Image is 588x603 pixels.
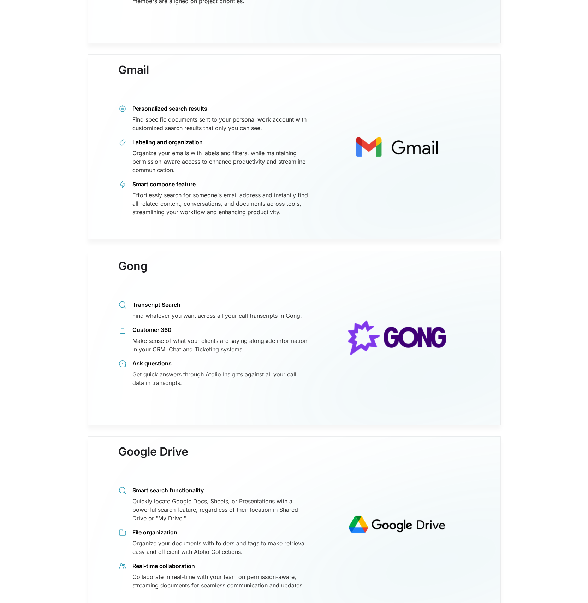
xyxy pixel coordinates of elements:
[132,105,308,112] div: Personalized search results
[118,63,149,91] h3: Gmail
[132,528,308,536] div: File organization
[132,191,308,216] div: Effortlessly search for someone's email address and instantly find all related content, conversat...
[132,562,308,570] div: Real-time collaboration
[132,359,308,367] div: Ask questions
[118,259,148,287] h3: Gong
[132,326,308,334] div: Customer 360
[318,274,476,402] img: logo
[132,370,308,387] div: Get quick answers through Atolio Insights against all your call data in transcripts.
[318,83,476,211] img: logo
[132,573,308,590] div: Collaborate in real-time with your team on permission-aware, streaming documents for seamless com...
[132,138,308,146] div: Labeling and organization
[132,311,302,320] div: Find whatever you want across all your call transcripts in Gong.
[132,301,302,309] div: Transcript Search
[318,460,476,589] img: logo
[132,486,308,494] div: Smart search functionality
[132,180,308,188] div: Smart compose feature
[132,336,308,353] div: Make sense of what your clients are saying alongside information in your CRM, Chat and Ticketing ...
[132,115,308,132] div: Find specific documents sent to your personal work account with customized search results that on...
[553,569,588,603] iframe: Chat Widget
[118,445,188,473] h3: Google Drive
[132,539,308,556] div: Organize your documents with folders and tags to make retrieval easy and efficient with Atolio Co...
[132,149,308,174] div: Organize your emails with labels and filters, while maintaining permission-aware access to enhanc...
[132,497,308,522] div: Quickly locate Google Docs, Sheets, or Presentations with a powerful search feature, regardless o...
